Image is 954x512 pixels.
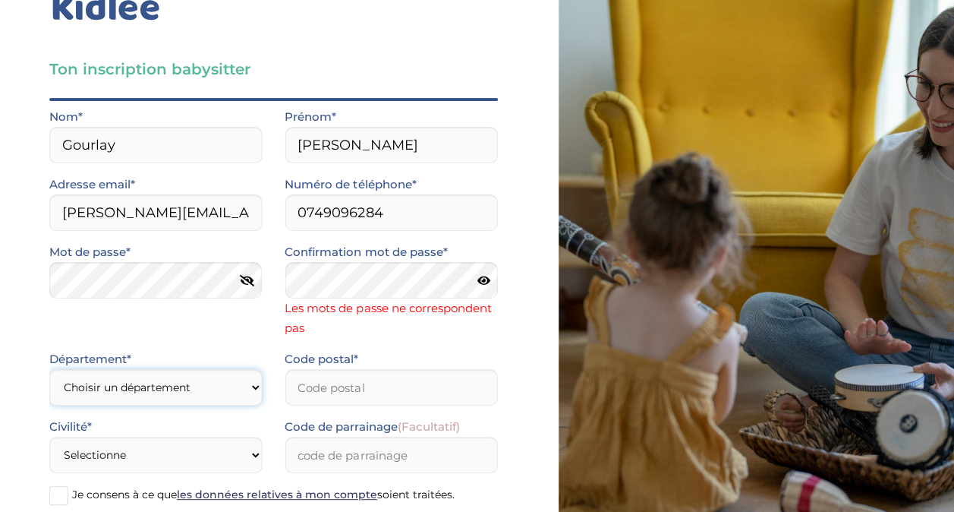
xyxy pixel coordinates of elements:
a: les données relatives à mon compte [177,488,377,501]
label: Code postal* [285,349,358,369]
label: Département* [49,349,131,369]
input: Email [49,194,262,231]
label: Civilité* [49,417,92,437]
input: Numero de telephone [285,194,497,231]
label: Prénom* [285,107,336,127]
h3: Ton inscription babysitter [49,58,498,80]
input: code de parrainage [285,437,497,473]
label: Numéro de téléphone* [285,175,416,194]
label: Confirmation mot de passe* [285,242,447,262]
span: Je consens à ce que soient traitées. [72,488,455,501]
label: Code de parrainage [285,417,459,437]
span: Les mots de passe ne correspondent pas [285,299,497,338]
input: Nom [49,127,262,163]
label: Adresse email* [49,175,135,194]
input: Prénom [285,127,497,163]
label: Mot de passe* [49,242,131,262]
span: (Facultatif) [397,419,459,434]
input: Code postal [285,369,497,406]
